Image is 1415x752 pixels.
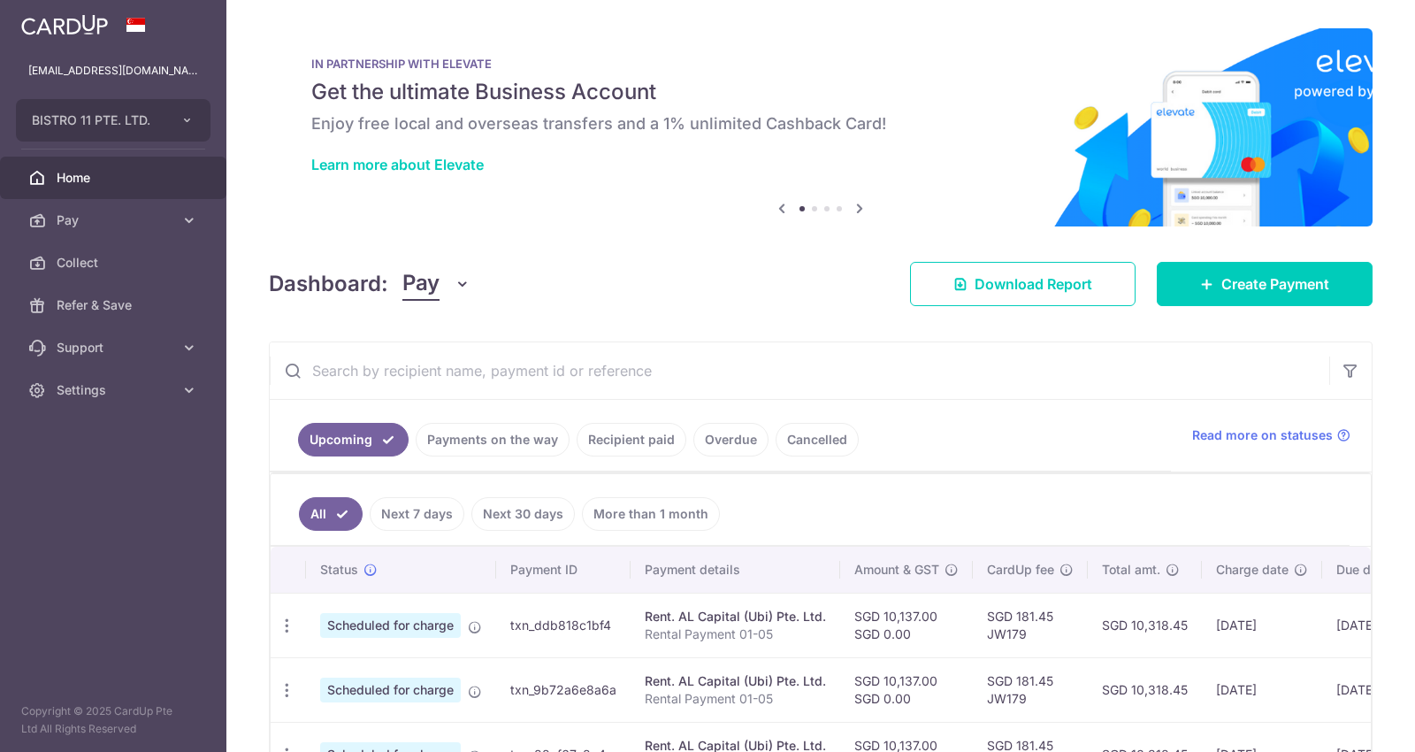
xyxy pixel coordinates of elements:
a: Upcoming [298,423,409,457]
td: SGD 10,137.00 SGD 0.00 [840,593,973,657]
span: Scheduled for charge [320,613,461,638]
a: Next 30 days [471,497,575,531]
span: Support [57,339,173,357]
button: Pay [402,267,470,301]
th: Payment ID [496,547,631,593]
p: IN PARTNERSHIP WITH ELEVATE [311,57,1330,71]
span: CardUp fee [987,561,1054,579]
span: Home [57,169,173,187]
div: Rent. AL Capital (Ubi) Pte. Ltd. [645,608,826,625]
h4: Dashboard: [269,268,388,300]
td: SGD 10,318.45 [1088,657,1202,722]
p: Rental Payment 01-05 [645,690,826,708]
a: Read more on statuses [1192,426,1350,444]
a: Download Report [910,262,1136,306]
td: SGD 10,137.00 SGD 0.00 [840,657,973,722]
span: Pay [402,267,440,301]
span: Status [320,561,358,579]
span: Settings [57,381,173,399]
span: Pay [57,211,173,229]
a: Recipient paid [577,423,686,457]
span: Create Payment [1221,273,1329,295]
a: Overdue [693,423,769,457]
h5: Get the ultimate Business Account [311,78,1330,106]
span: Total amt. [1102,561,1160,579]
img: Renovation banner [269,28,1373,226]
span: Download Report [975,273,1092,295]
button: BISTRO 11 PTE. LTD. [16,99,210,142]
a: More than 1 month [582,497,720,531]
td: txn_ddb818c1bf4 [496,593,631,657]
span: Due date [1336,561,1389,579]
a: Payments on the way [416,423,570,457]
span: Collect [57,254,173,272]
img: CardUp [21,14,108,35]
div: Rent. AL Capital (Ubi) Pte. Ltd. [645,672,826,690]
input: Search by recipient name, payment id or reference [270,342,1329,399]
span: BISTRO 11 PTE. LTD. [32,111,163,129]
p: [EMAIL_ADDRESS][DOMAIN_NAME] [28,62,198,80]
td: SGD 181.45 JW179 [973,657,1088,722]
a: Next 7 days [370,497,464,531]
a: All [299,497,363,531]
a: Learn more about Elevate [311,156,484,173]
span: Charge date [1216,561,1289,579]
a: Create Payment [1157,262,1373,306]
span: Read more on statuses [1192,426,1333,444]
td: [DATE] [1202,593,1322,657]
h6: Enjoy free local and overseas transfers and a 1% unlimited Cashback Card! [311,113,1330,134]
td: [DATE] [1202,657,1322,722]
span: Scheduled for charge [320,678,461,702]
th: Payment details [631,547,840,593]
span: Amount & GST [854,561,939,579]
td: SGD 10,318.45 [1088,593,1202,657]
p: Rental Payment 01-05 [645,625,826,643]
td: txn_9b72a6e8a6a [496,657,631,722]
td: SGD 181.45 JW179 [973,593,1088,657]
a: Cancelled [776,423,859,457]
span: Refer & Save [57,296,173,314]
